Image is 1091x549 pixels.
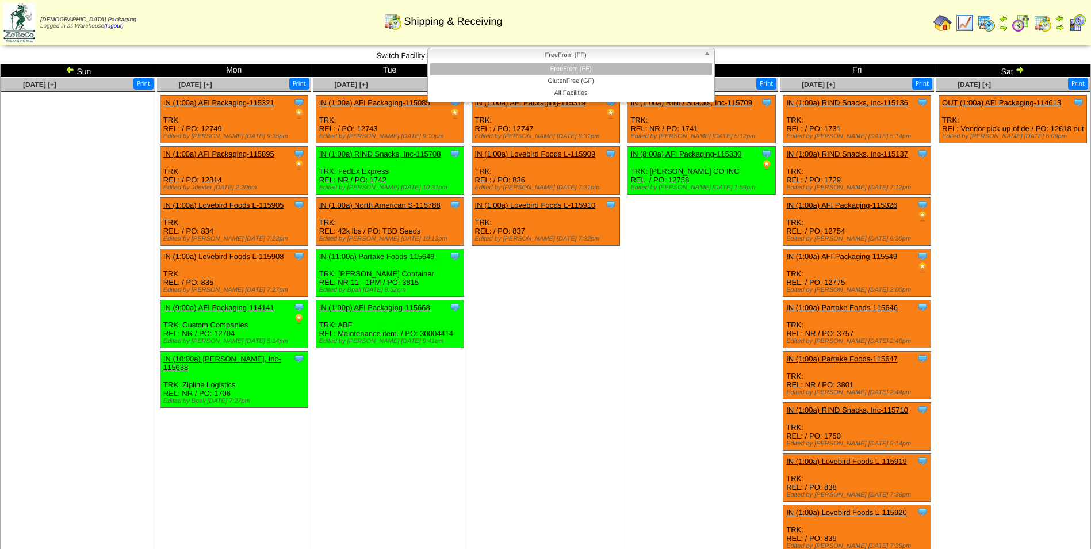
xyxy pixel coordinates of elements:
[630,133,775,140] div: Edited by [PERSON_NAME] [DATE] 5:12pm
[156,64,312,77] td: Mon
[293,199,305,211] img: Tooltip
[475,133,619,140] div: Edited by [PERSON_NAME] [DATE] 8:31pm
[786,406,908,414] a: IN (1:00a) RIND Snacks, Inc-115710
[163,338,308,345] div: Edited by [PERSON_NAME] [DATE] 5:14pm
[319,338,464,345] div: Edited by [PERSON_NAME] [DATE] 9:41pm
[160,249,308,297] div: TRK: REL: / PO: 835
[786,235,931,242] div: Edited by [PERSON_NAME] [DATE] 6:30pm
[179,81,212,89] a: [DATE] [+]
[977,14,996,32] img: calendarprod.gif
[449,148,461,159] img: Tooltip
[917,262,928,273] img: PO
[404,16,502,28] span: Shipping & Receiving
[917,199,928,211] img: Tooltip
[66,65,75,74] img: arrowleft.gif
[605,199,617,211] img: Tooltip
[23,81,56,89] span: [DATE] [+]
[917,97,928,108] img: Tooltip
[293,250,305,262] img: Tooltip
[475,150,596,158] a: IN (1:00a) Lovebird Foods L-115909
[160,198,308,246] div: TRK: REL: / PO: 834
[319,133,464,140] div: Edited by [PERSON_NAME] [DATE] 9:10pm
[917,302,928,313] img: Tooltip
[335,81,368,89] span: [DATE] [+]
[1,64,156,77] td: Sun
[1068,78,1088,90] button: Print
[316,300,464,348] div: TRK: ABF REL: Maintenance item. / PO: 30004414
[630,184,775,191] div: Edited by [PERSON_NAME] [DATE] 1:59pm
[319,201,441,209] a: IN (1:00a) North American S-115788
[160,300,308,348] div: TRK: Custom Companies REL: NR / PO: 12704
[783,198,931,246] div: TRK: REL: / PO: 12754
[319,303,430,312] a: IN (1:00p) AFI Packaging-115668
[783,249,931,297] div: TRK: REL: / PO: 12775
[293,313,305,325] img: PO
[475,201,596,209] a: IN (1:00a) Lovebird Foods L-115910
[917,455,928,467] img: Tooltip
[293,148,305,159] img: Tooltip
[783,96,931,143] div: TRK: REL: / PO: 1731
[786,184,931,191] div: Edited by [PERSON_NAME] [DATE] 7:12pm
[163,98,274,107] a: IN (1:00a) AFI Packaging-115321
[917,506,928,518] img: Tooltip
[917,353,928,364] img: Tooltip
[999,14,1008,23] img: arrowleft.gif
[783,403,931,451] div: TRK: REL: / PO: 1750
[786,133,931,140] div: Edited by [PERSON_NAME] [DATE] 5:14pm
[163,235,308,242] div: Edited by [PERSON_NAME] [DATE] 7:23pm
[1033,14,1052,32] img: calendarinout.gif
[786,457,907,466] a: IN (1:00a) Lovebird Foods L-115919
[316,198,464,246] div: TRK: REL: 42k lbs / PO: TBD Seeds
[1015,65,1024,74] img: arrowright.gif
[942,98,1061,107] a: OUT (1:00a) AFI Packaging-114613
[160,147,308,195] div: TRK: REL: / PO: 12814
[935,64,1091,77] td: Sat
[783,147,931,195] div: TRK: REL: / PO: 1729
[783,454,931,502] div: TRK: REL: / PO: 838
[761,97,772,108] img: Tooltip
[316,147,464,195] div: TRK: FedEx Express REL: NR / PO: 1742
[319,98,430,107] a: IN (1:00a) AFI Packaging-115085
[786,491,931,498] div: Edited by [PERSON_NAME] [DATE] 7:36pm
[133,78,154,90] button: Print
[160,96,308,143] div: TRK: REL: / PO: 12749
[163,303,274,312] a: IN (9:00a) AFI Packaging-114141
[917,250,928,262] img: Tooltip
[786,98,908,107] a: IN (1:00a) RIND Snacks, Inc-115136
[3,3,35,42] img: zoroco-logo-small.webp
[432,48,699,62] span: FreeFrom (FF)
[384,12,402,30] img: calendarinout.gif
[40,17,136,29] span: Logged in as Warehouse
[163,354,281,372] a: IN (10:00a) [PERSON_NAME], Inc-115638
[955,14,974,32] img: line_graph.gif
[293,302,305,313] img: Tooltip
[999,23,1008,32] img: arrowright.gif
[319,252,435,261] a: IN (11:00a) Partake Foods-115649
[605,148,617,159] img: Tooltip
[293,97,305,108] img: Tooltip
[783,300,931,348] div: TRK: REL: NR / PO: 3757
[761,159,772,171] img: PO
[912,78,932,90] button: Print
[627,147,775,195] div: TRK: [PERSON_NAME] CO INC REL: / PO: 12758
[756,78,776,90] button: Print
[430,87,712,100] li: All Facilities
[160,352,308,408] div: TRK: Zipline Logistics REL: NR / PO: 1706
[933,14,952,32] img: home.gif
[917,148,928,159] img: Tooltip
[163,252,284,261] a: IN (1:00a) Lovebird Foods L-115908
[1068,14,1086,32] img: calendarcustomer.gif
[958,81,991,89] a: [DATE] [+]
[319,235,464,242] div: Edited by [PERSON_NAME] [DATE] 10:13pm
[475,184,619,191] div: Edited by [PERSON_NAME] [DATE] 7:31pm
[786,440,931,447] div: Edited by [PERSON_NAME] [DATE] 5:14pm
[939,96,1087,143] div: TRK: REL: Vendor pick-up of de / PO: 12618 out
[786,201,897,209] a: IN (1:00a) AFI Packaging-115326
[1012,14,1030,32] img: calendarblend.gif
[289,78,309,90] button: Print
[786,508,907,517] a: IN (1:00a) Lovebird Foods L-115920
[802,81,835,89] span: [DATE] [+]
[783,352,931,399] div: TRK: REL: NR / PO: 3801
[163,287,308,293] div: Edited by [PERSON_NAME] [DATE] 7:27pm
